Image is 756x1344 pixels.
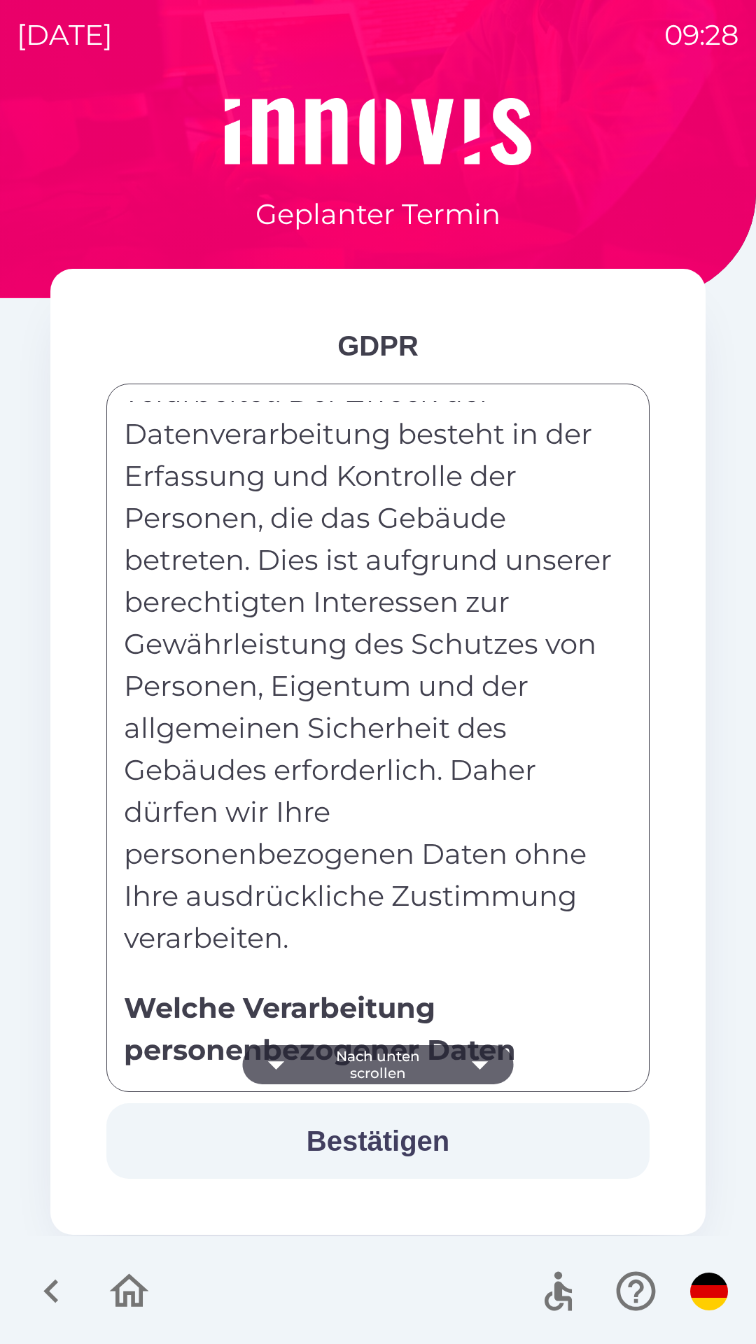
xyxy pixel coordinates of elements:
p: 09:28 [664,14,739,56]
p: Geplanter Termin [255,193,500,235]
img: Logo [50,98,706,165]
p: Bei der Nutzung der elektronischen Rezeption werden Ihre personenbezogenen Daten verarbeitet. Der... [124,119,612,959]
p: [DATE] [17,14,113,56]
p: Die Ausgabe einer Zugangskarte erfolgt auf Basis mehrerer Überprüfungen Ihrer Berechtigung: [124,987,612,1281]
button: Nach unten scrollen [243,1045,514,1084]
strong: Welche Verarbeitung personenbezogener Daten führen wir durch? [124,990,516,1109]
div: GDPR [106,325,650,367]
img: de flag [690,1273,728,1310]
button: Bestätigen [106,1103,650,1179]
